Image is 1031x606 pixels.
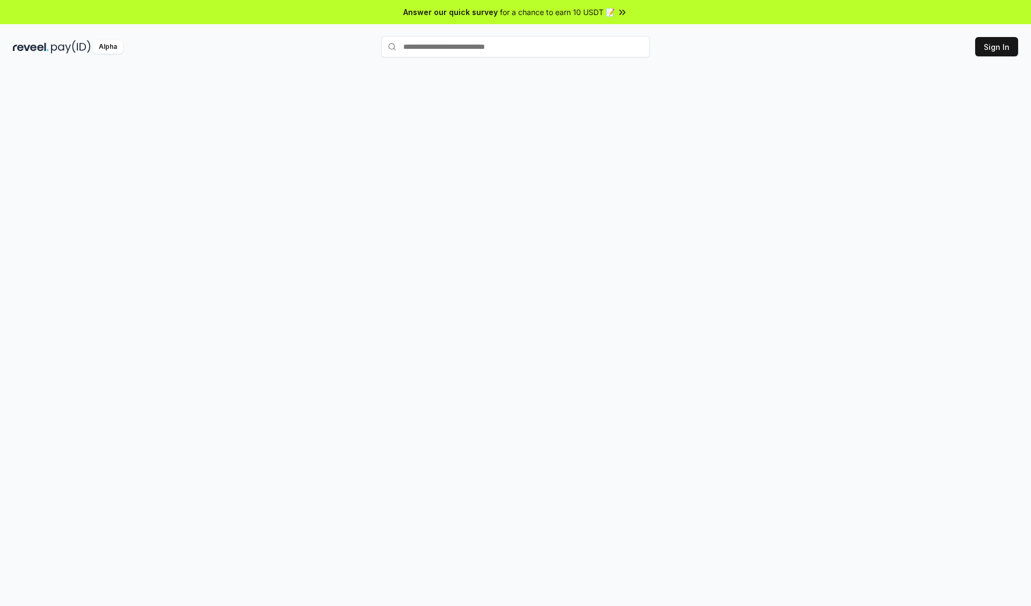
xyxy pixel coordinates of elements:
button: Sign In [975,37,1018,56]
span: for a chance to earn 10 USDT 📝 [500,6,615,18]
span: Answer our quick survey [403,6,498,18]
img: pay_id [51,40,91,54]
div: Alpha [93,40,123,54]
img: reveel_dark [13,40,49,54]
